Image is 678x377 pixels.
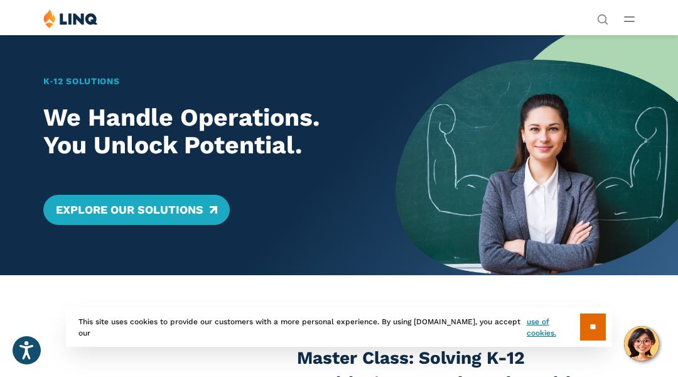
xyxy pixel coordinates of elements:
h1: K‑12 Solutions [43,75,368,88]
button: Open Main Menu [624,12,635,26]
h2: We Handle Operations. You Unlock Potential. [43,104,368,160]
img: Home Banner [395,35,678,275]
a: Explore Our Solutions [43,195,230,225]
button: Open Search Bar [597,13,608,24]
div: This site uses cookies to provide our customers with a more personal experience. By using [DOMAIN... [66,307,612,347]
img: LINQ | K‑12 Software [43,9,98,28]
button: Hello, have a question? Let’s chat. [624,326,659,361]
a: use of cookies. [527,316,580,339]
nav: Utility Navigation [597,9,608,24]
